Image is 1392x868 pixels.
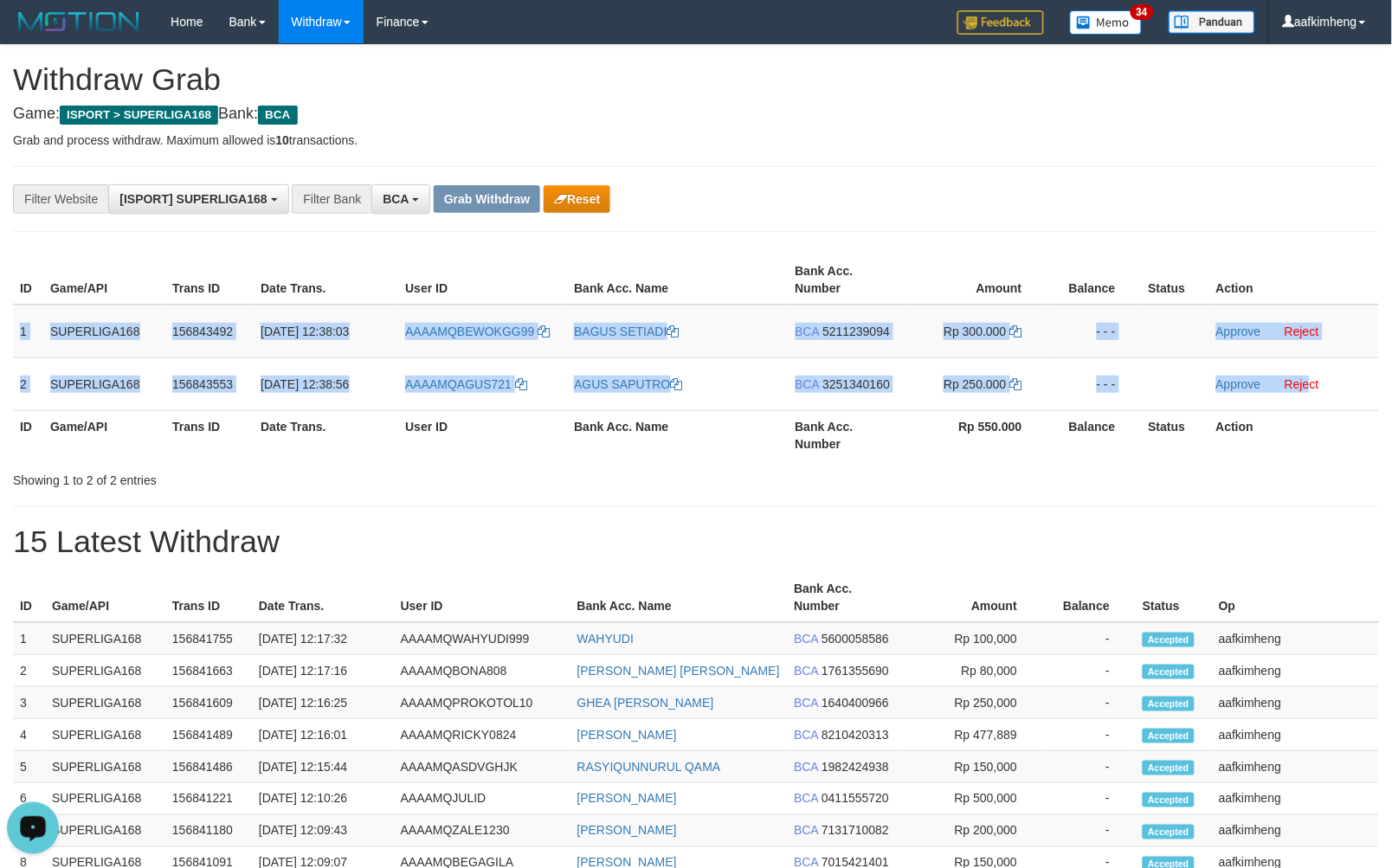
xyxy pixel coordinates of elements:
[43,305,165,358] td: SUPERLIGA168
[405,377,512,391] span: AAAAMQAGUS721
[907,255,1048,305] th: Amount
[45,687,165,719] td: SUPERLIGA168
[45,573,165,622] th: Game/API
[1043,573,1136,622] th: Balance
[577,792,677,806] a: [PERSON_NAME]
[252,751,394,783] td: [DATE] 12:15:44
[43,357,165,410] td: SUPERLIGA168
[1216,377,1261,391] a: Approve
[822,325,890,338] span: Copy 5211239094 to clipboard
[577,824,677,838] a: [PERSON_NAME]
[1143,793,1195,807] span: Accepted
[822,664,889,678] span: Copy 1761355690 to clipboard
[165,622,252,655] td: 156841755
[1143,729,1195,743] span: Accepted
[944,325,1006,338] span: Rp 300.000
[904,573,1043,622] th: Amount
[60,106,218,125] span: ISPORT > SUPERLIGA168
[1142,255,1209,305] th: Status
[794,632,818,646] span: BCA
[13,132,1379,149] p: Grab and process withdraw. Maximum allowed is transactions.
[904,815,1043,847] td: Rp 200,000
[13,255,43,305] th: ID
[1209,255,1379,305] th: Action
[904,719,1043,751] td: Rp 477,889
[398,255,567,305] th: User ID
[45,655,165,687] td: SUPERLIGA168
[165,573,252,622] th: Trans ID
[1048,305,1142,358] td: - - -
[574,377,682,391] a: AGUS SAPUTRO
[165,410,254,460] th: Trans ID
[45,783,165,815] td: SUPERLIGA168
[165,655,252,687] td: 156841663
[13,305,43,358] td: 1
[1043,783,1136,815] td: -
[13,410,43,460] th: ID
[1212,751,1379,783] td: aafkimheng
[544,185,610,213] button: Reset
[405,377,527,391] a: AAAAMQAGUS721
[13,184,108,214] div: Filter Website
[794,824,818,838] span: BCA
[1043,751,1136,783] td: -
[794,760,818,774] span: BCA
[165,687,252,719] td: 156841609
[383,192,409,206] span: BCA
[119,192,267,206] span: [ISPORT] SUPERLIGA168
[577,760,721,774] a: RASYIQUNNURUL QAMA
[904,622,1043,655] td: Rp 100,000
[1143,761,1195,775] span: Accepted
[1043,622,1136,655] td: -
[1212,815,1379,847] td: aafkimheng
[822,792,889,806] span: Copy 0411555720 to clipboard
[1216,325,1261,338] a: Approve
[567,410,788,460] th: Bank Acc. Name
[1048,410,1142,460] th: Balance
[577,664,780,678] a: [PERSON_NAME] [PERSON_NAME]
[574,325,679,338] a: BAGUS SETIADI
[794,792,818,806] span: BCA
[254,255,398,305] th: Date Trans.
[787,573,904,622] th: Bank Acc. Number
[1043,687,1136,719] td: -
[1212,622,1379,655] td: aafkimheng
[577,632,635,646] a: WAHYUDI
[567,255,788,305] th: Bank Acc. Name
[907,410,1048,460] th: Rp 550.000
[1048,255,1142,305] th: Balance
[394,655,570,687] td: AAAAMQBONA808
[904,751,1043,783] td: Rp 150,000
[292,184,371,214] div: Filter Bank
[172,325,233,338] span: 156843492
[165,815,252,847] td: 156841180
[789,255,907,305] th: Bank Acc. Number
[822,377,890,391] span: Copy 3251340160 to clipboard
[1212,655,1379,687] td: aafkimheng
[405,325,550,338] a: AAAAMQBEWOKGG99
[252,573,394,622] th: Date Trans.
[1131,4,1154,20] span: 34
[394,622,570,655] td: AAAAMQWAHYUDI999
[394,719,570,751] td: AAAAMQRICKY0824
[261,377,349,391] span: [DATE] 12:38:56
[252,815,394,847] td: [DATE] 12:09:43
[1136,573,1212,622] th: Status
[1043,815,1136,847] td: -
[371,184,430,214] button: BCA
[13,622,45,655] td: 1
[794,696,818,710] span: BCA
[904,655,1043,687] td: Rp 80,000
[13,687,45,719] td: 3
[1048,357,1142,410] td: - - -
[1070,10,1143,35] img: Button%20Memo.svg
[45,622,165,655] td: SUPERLIGA168
[13,719,45,751] td: 4
[165,783,252,815] td: 156841221
[822,824,889,838] span: Copy 7131710082 to clipboard
[1212,783,1379,815] td: aafkimheng
[394,783,570,815] td: AAAAMQJULID
[957,10,1044,35] img: Feedback.jpg
[43,255,165,305] th: Game/API
[165,719,252,751] td: 156841489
